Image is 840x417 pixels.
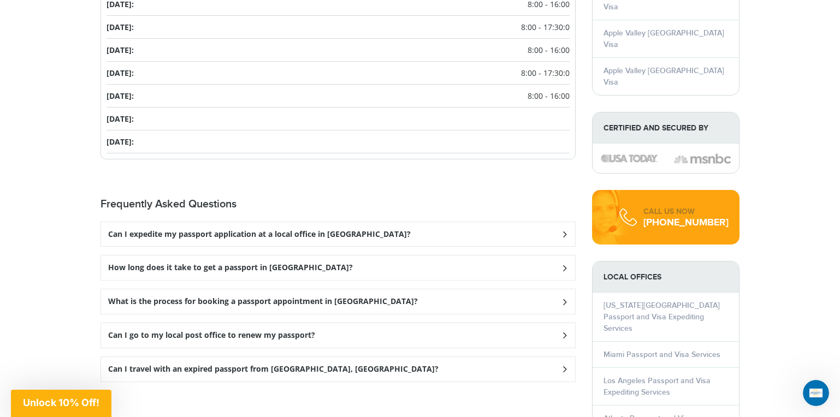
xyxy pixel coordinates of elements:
span: Unlock 10% Off! [23,397,99,408]
iframe: Intercom live chat [803,380,829,406]
a: Miami Passport and Visa Services [604,350,720,359]
span: 8:00 - 17:30:0 [521,21,570,33]
li: [DATE]: [107,39,570,62]
li: [DATE]: [107,85,570,108]
h3: What is the process for booking a passport appointment in [GEOGRAPHIC_DATA]? [108,297,418,306]
div: Unlock 10% Off! [11,390,111,417]
strong: LOCAL OFFICES [593,261,739,293]
li: [DATE]: [107,62,570,85]
img: image description [601,154,658,162]
h3: Can I expedite my passport application at a local office in [GEOGRAPHIC_DATA]? [108,230,411,239]
span: 8:00 - 17:30:0 [521,67,570,79]
li: [DATE]: [107,16,570,39]
h3: Can I travel with an expired passport from [GEOGRAPHIC_DATA], [GEOGRAPHIC_DATA]? [108,365,439,374]
li: [DATE]: [107,108,570,130]
span: 8:00 - 16:00 [528,44,570,56]
div: CALL US NOW [643,206,729,217]
h3: Can I go to my local post office to renew my passport? [108,331,315,340]
a: Los Angeles Passport and Visa Expediting Services [604,376,711,397]
div: [PHONE_NUMBER] [643,217,729,228]
li: [DATE]: [107,130,570,153]
span: 8:00 - 16:00 [528,90,570,102]
a: Apple Valley [GEOGRAPHIC_DATA] Visa [604,28,724,49]
a: [US_STATE][GEOGRAPHIC_DATA] Passport and Visa Expediting Services [604,301,720,333]
h3: How long does it take to get a passport in [GEOGRAPHIC_DATA]? [108,263,353,272]
strong: Certified and Secured by [593,112,739,144]
h2: Frequently Asked Questions [100,198,576,211]
a: Apple Valley [GEOGRAPHIC_DATA] Visa [604,66,724,87]
img: image description [674,152,731,165]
